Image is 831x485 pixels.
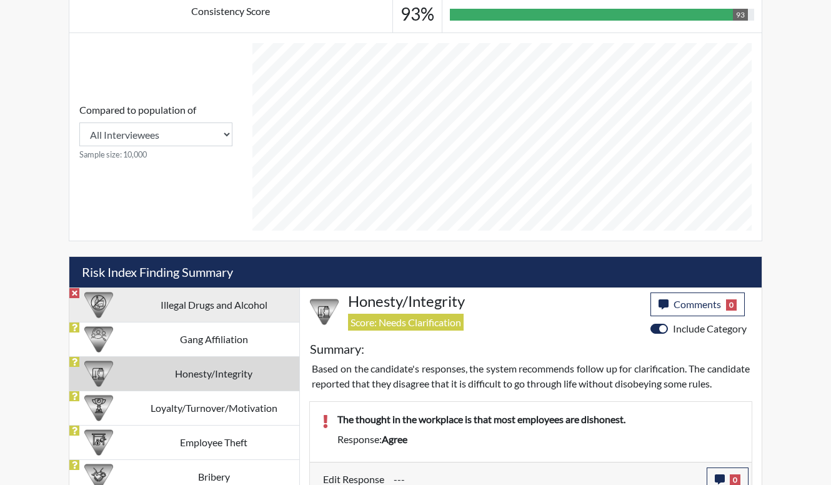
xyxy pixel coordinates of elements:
td: Illegal Drugs and Alcohol [128,287,299,322]
label: Include Category [673,321,747,336]
span: agree [382,433,407,445]
div: Response: [328,432,749,447]
h5: Risk Index Finding Summary [69,257,762,287]
p: Based on the candidate's responses, the system recommends follow up for clarification. The candid... [312,361,750,391]
td: Gang Affiliation [128,322,299,356]
img: CATEGORY%20ICON-12.0f6f1024.png [84,291,113,319]
small: Sample size: 10,000 [79,149,232,161]
button: Comments0 [650,292,745,316]
td: Employee Theft [128,425,299,459]
img: CATEGORY%20ICON-07.58b65e52.png [84,428,113,457]
p: The thought in the workplace is that most employees are dishonest. [337,412,739,427]
span: Comments [674,298,721,310]
img: CATEGORY%20ICON-11.a5f294f4.png [84,359,113,388]
h4: Honesty/Integrity [348,292,641,311]
td: Honesty/Integrity [128,356,299,391]
td: Loyalty/Turnover/Motivation [128,391,299,425]
div: 93 [733,9,748,21]
img: CATEGORY%20ICON-02.2c5dd649.png [84,325,113,354]
label: Compared to population of [79,102,196,117]
h5: Summary: [310,341,364,356]
img: CATEGORY%20ICON-11.a5f294f4.png [310,297,339,326]
span: 0 [726,299,737,311]
span: Score: Needs Clarification [348,314,464,331]
h3: 93% [401,4,434,25]
img: CATEGORY%20ICON-17.40ef8247.png [84,394,113,422]
div: Consistency Score comparison among population [79,102,232,161]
